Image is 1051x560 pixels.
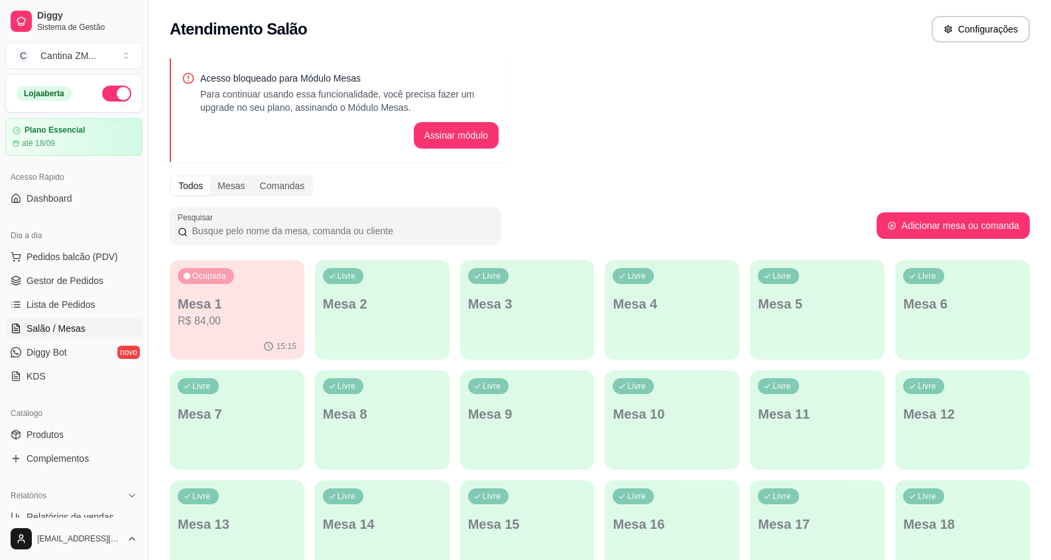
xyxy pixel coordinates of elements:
[323,515,442,533] p: Mesa 14
[27,274,103,287] span: Gestor de Pedidos
[773,381,791,391] p: Livre
[627,491,646,502] p: Livre
[178,212,217,223] label: Pesquisar
[192,381,211,391] p: Livre
[877,212,1030,239] button: Adicionar mesa ou comanda
[5,42,143,69] button: Select a team
[27,322,86,335] span: Salão / Mesas
[17,86,72,101] div: Loja aberta
[27,370,46,383] span: KDS
[605,260,739,360] button: LivreMesa 4
[338,381,356,391] p: Livre
[22,138,55,149] article: até 18/09
[210,176,252,195] div: Mesas
[192,491,211,502] p: Livre
[895,260,1030,360] button: LivreMesa 6
[5,523,143,555] button: [EMAIL_ADDRESS][DOMAIN_NAME]
[200,72,499,85] p: Acesso bloqueado para Módulo Mesas
[750,370,885,470] button: LivreMesa 11
[605,370,739,470] button: LivreMesa 10
[27,192,72,205] span: Dashboard
[323,295,442,313] p: Mesa 2
[460,260,595,360] button: LivreMesa 3
[338,271,356,281] p: Livre
[178,295,296,313] p: Mesa 1
[468,405,587,423] p: Mesa 9
[27,428,64,441] span: Produtos
[27,298,95,311] span: Lista de Pedidos
[758,515,877,533] p: Mesa 17
[460,370,595,470] button: LivreMesa 9
[315,260,450,360] button: LivreMesa 2
[5,225,143,246] div: Dia a dia
[5,118,143,156] a: Plano Essencialaté 18/09
[483,271,501,281] p: Livre
[613,515,731,533] p: Mesa 16
[5,270,143,291] a: Gestor de Pedidos
[188,224,493,238] input: Pesquisar
[750,260,885,360] button: LivreMesa 5
[918,381,936,391] p: Livre
[37,10,137,22] span: Diggy
[5,424,143,445] a: Produtos
[5,448,143,469] a: Complementos
[27,346,67,359] span: Diggy Bot
[17,49,30,62] span: C
[315,370,450,470] button: LivreMesa 8
[483,491,501,502] p: Livre
[918,491,936,502] p: Livre
[468,295,587,313] p: Mesa 3
[27,250,118,263] span: Pedidos balcão (PDV)
[323,405,442,423] p: Mesa 8
[613,295,731,313] p: Mesa 4
[25,125,85,135] article: Plano Essencial
[5,318,143,339] a: Salão / Mesas
[200,88,499,114] p: Para continuar usando essa funcionalidade, você precisa fazer um upgrade no seu plano, assinando ...
[5,403,143,424] div: Catálogo
[171,176,210,195] div: Todos
[627,271,646,281] p: Livre
[613,405,731,423] p: Mesa 10
[37,22,137,33] span: Sistema de Gestão
[468,515,587,533] p: Mesa 15
[5,188,143,209] a: Dashboard
[170,19,307,40] h2: Atendimento Salão
[37,533,121,544] span: [EMAIL_ADDRESS][DOMAIN_NAME]
[627,381,646,391] p: Livre
[903,405,1022,423] p: Mesa 12
[414,122,499,149] button: Assinar módulo
[5,246,143,267] button: Pedidos balcão (PDV)
[11,490,46,501] span: Relatórios
[773,271,791,281] p: Livre
[5,294,143,315] a: Lista de Pedidos
[277,341,296,352] p: 15:15
[932,16,1030,42] button: Configurações
[903,295,1022,313] p: Mesa 6
[102,86,131,102] button: Alterar Status
[483,381,501,391] p: Livre
[758,295,877,313] p: Mesa 5
[170,260,304,360] button: OcupadaMesa 1R$ 84,0015:15
[253,176,312,195] div: Comandas
[338,491,356,502] p: Livre
[178,405,296,423] p: Mesa 7
[5,167,143,188] div: Acesso Rápido
[192,271,226,281] p: Ocupada
[5,5,143,37] a: DiggySistema de Gestão
[27,452,89,465] span: Complementos
[758,405,877,423] p: Mesa 11
[5,366,143,387] a: KDS
[178,313,296,329] p: R$ 84,00
[903,515,1022,533] p: Mesa 18
[178,515,296,533] p: Mesa 13
[40,49,96,62] div: Cantina ZM ...
[27,510,114,524] span: Relatórios de vendas
[170,370,304,470] button: LivreMesa 7
[918,271,936,281] p: Livre
[5,506,143,527] a: Relatórios de vendas
[773,491,791,502] p: Livre
[5,342,143,363] a: Diggy Botnovo
[895,370,1030,470] button: LivreMesa 12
